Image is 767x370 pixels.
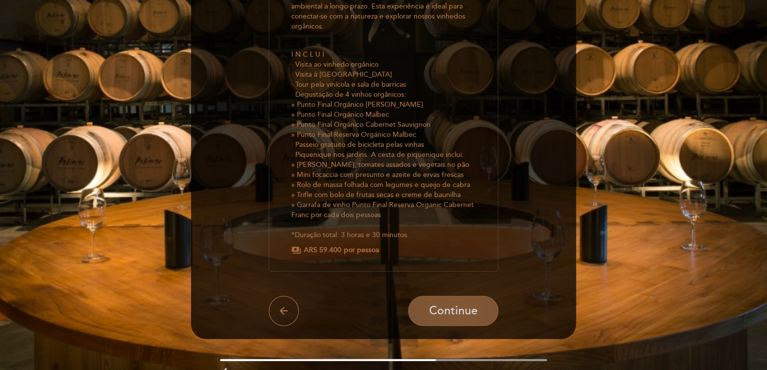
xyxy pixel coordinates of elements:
[291,245,301,255] span: payments
[278,305,290,317] i: arrow_back
[429,304,478,318] span: Continue
[269,296,299,326] button: arrow_back
[408,296,498,326] button: Continue
[344,245,379,255] span: por pessoa
[304,245,341,255] span: ARS 59.400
